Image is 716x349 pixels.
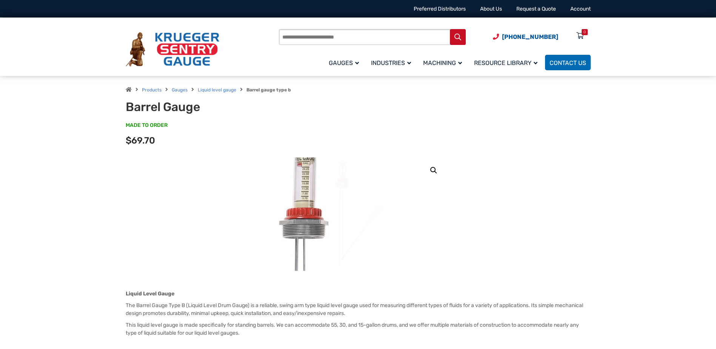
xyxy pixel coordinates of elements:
[126,100,312,114] h1: Barrel Gauge
[198,87,236,93] a: Liquid level gauge
[419,54,470,71] a: Machining
[550,59,586,66] span: Contact Us
[584,29,586,35] div: 0
[126,122,168,129] span: MADE TO ORDER
[126,301,591,317] p: The Barrel Gauge Type B (Liquid Level Drum Gauge) is a reliable, swing arm type liquid level gaug...
[516,6,556,12] a: Request a Quote
[324,54,366,71] a: Gauges
[493,32,558,42] a: Phone Number (920) 434-8860
[480,6,502,12] a: About Us
[246,87,291,93] strong: Barrel gauge type b
[126,290,174,297] strong: Liquid Level Gauge
[474,59,537,66] span: Resource Library
[427,164,440,177] a: View full-screen image gallery
[414,6,466,12] a: Preferred Distributors
[126,135,155,146] span: $69.70
[329,59,359,66] span: Gauges
[126,321,591,337] p: This liquid level gauge is made specifically for standing barrels. We can accommodate 55, 30, and...
[366,54,419,71] a: Industries
[423,59,462,66] span: Machining
[371,59,411,66] span: Industries
[142,87,162,93] a: Products
[172,87,188,93] a: Gauges
[545,55,591,70] a: Contact Us
[570,6,591,12] a: Account
[126,32,219,67] img: Krueger Sentry Gauge
[470,54,545,71] a: Resource Library
[502,33,558,40] span: [PHONE_NUMBER]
